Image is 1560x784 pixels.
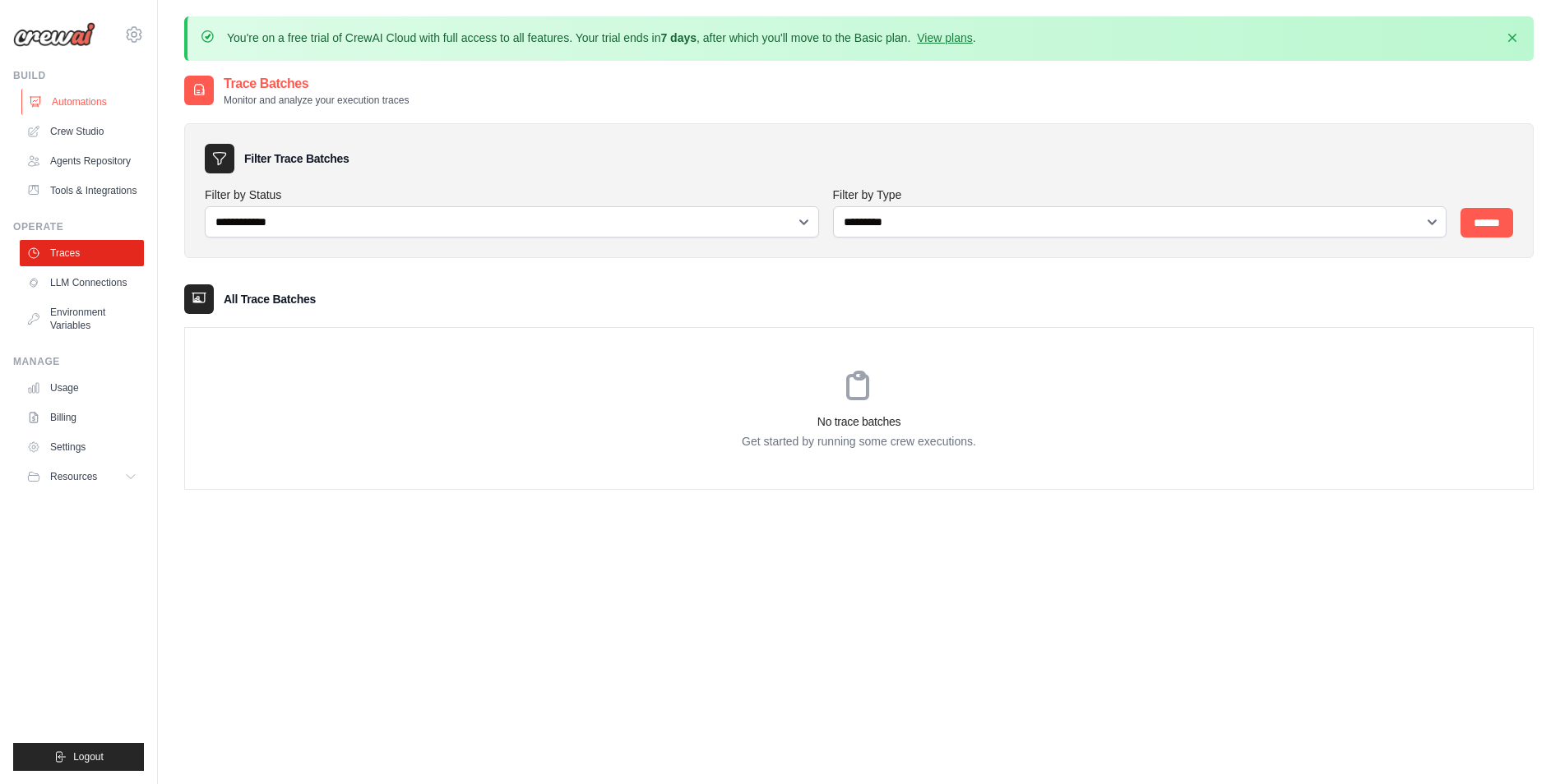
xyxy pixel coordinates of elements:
label: Filter by Status [205,187,820,203]
div: Build [13,69,144,82]
h2: Trace Batches [224,74,409,94]
p: Get started by running some crew executions. [185,433,1533,450]
label: Filter by Type [833,187,1448,203]
a: Billing [20,404,144,431]
div: Manage [13,355,144,368]
a: Crew Studio [20,118,144,145]
span: Logout [73,750,104,763]
a: Usage [20,375,144,401]
a: Settings [20,434,144,460]
a: View plans [917,31,972,44]
a: Agents Repository [20,148,144,174]
h3: Filter Trace Batches [244,150,349,167]
a: Tools & Integrations [20,178,144,204]
button: Resources [20,463,144,490]
a: LLM Connections [20,270,144,296]
button: Logout [13,743,144,771]
img: Logo [13,22,95,47]
div: Operate [13,220,144,233]
strong: 7 days [660,31,697,44]
h3: No trace batches [185,413,1533,430]
a: Environment Variables [20,299,144,339]
h3: All Trace Batches [224,291,316,307]
a: Automations [21,89,146,115]
a: Traces [20,240,144,266]
p: Monitor and analyze your execution traces [224,94,409,107]
p: You're on a free trial of CrewAI Cloud with full access to all features. Your trial ends in , aft... [227,30,976,46]
span: Resources [50,470,97,483]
